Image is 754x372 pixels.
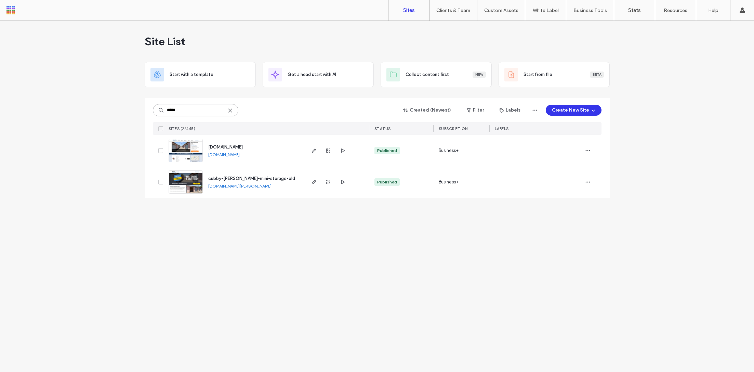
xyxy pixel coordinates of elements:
[573,8,607,13] label: Business Tools
[208,176,295,181] a: cubby-[PERSON_NAME]-mini-storage-old
[590,72,604,78] div: Beta
[495,126,509,131] span: LABELS
[524,71,552,78] span: Start from file
[145,62,256,87] div: Start with a template
[664,8,687,13] label: Resources
[460,105,491,116] button: Filter
[288,71,336,78] span: Get a head start with AI
[170,71,213,78] span: Start with a template
[208,183,272,189] a: [DOMAIN_NAME][PERSON_NAME]
[439,147,459,154] span: Business+
[493,105,527,116] button: Labels
[533,8,559,13] label: White Label
[403,7,415,13] label: Sites
[263,62,374,87] div: Get a head start with AI
[208,144,243,150] a: [DOMAIN_NAME]
[377,179,397,185] div: Published
[377,147,397,154] div: Published
[374,126,391,131] span: STATUS
[484,8,518,13] label: Custom Assets
[473,72,486,78] div: New
[16,5,30,11] span: Help
[169,126,196,131] span: SITES (2/445)
[439,126,468,131] span: SUBSCRIPTION
[628,7,641,13] label: Stats
[208,152,240,157] a: [DOMAIN_NAME]
[145,35,185,48] span: Site List
[436,8,470,13] label: Clients & Team
[381,62,492,87] div: Collect content firstNew
[406,71,449,78] span: Collect content first
[397,105,457,116] button: Created (Newest)
[439,179,459,185] span: Business+
[708,8,718,13] label: Help
[499,62,610,87] div: Start from fileBeta
[546,105,601,116] button: Create New Site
